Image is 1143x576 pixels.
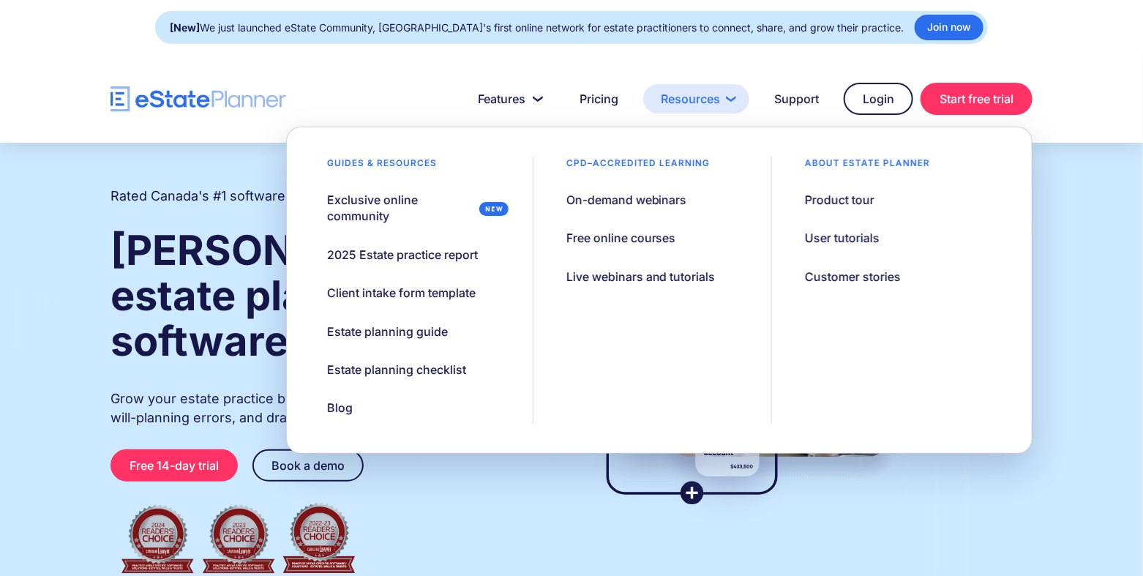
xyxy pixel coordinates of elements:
[805,269,901,285] div: Customer stories
[548,184,705,215] a: On-demand webinars
[309,277,494,308] a: Client intake form template
[110,449,238,482] a: Free 14-day trial
[309,392,371,423] a: Blog
[309,239,496,270] a: 2025 Estate practice report
[460,84,555,113] a: Features
[562,84,636,113] a: Pricing
[787,184,893,215] a: Product tour
[787,222,898,253] a: User tutorials
[110,86,286,112] a: home
[844,83,913,115] a: Login
[110,187,432,206] h2: Rated Canada's #1 software for estate practitioners
[327,362,466,378] div: Estate planning checklist
[548,222,694,253] a: Free online courses
[309,316,466,347] a: Estate planning guide
[327,323,448,340] div: Estate planning guide
[309,184,517,232] a: Exclusive online community
[566,192,687,208] div: On-demand webinars
[252,449,364,482] a: Book a demo
[566,230,676,246] div: Free online courses
[757,84,836,113] a: Support
[327,192,473,225] div: Exclusive online community
[170,21,200,34] strong: [New]
[548,157,729,177] div: CPD–accredited learning
[805,230,880,246] div: User tutorials
[327,247,478,263] div: 2025 Estate practice report
[566,269,716,285] div: Live webinars and tutorials
[309,157,455,177] div: Guides & resources
[915,15,983,40] a: Join now
[787,157,948,177] div: About estate planner
[327,400,353,416] div: Blog
[110,389,544,427] p: Grow your estate practice by streamlining client intake, reducing will-planning errors, and draft...
[548,261,734,292] a: Live webinars and tutorials
[643,84,749,113] a: Resources
[805,192,874,208] div: Product tour
[787,261,919,292] a: Customer stories
[110,225,541,366] strong: [PERSON_NAME] and estate planning software
[327,285,476,301] div: Client intake form template
[170,18,904,38] div: We just launched eState Community, [GEOGRAPHIC_DATA]'s first online network for estate practition...
[309,354,484,385] a: Estate planning checklist
[921,83,1033,115] a: Start free trial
